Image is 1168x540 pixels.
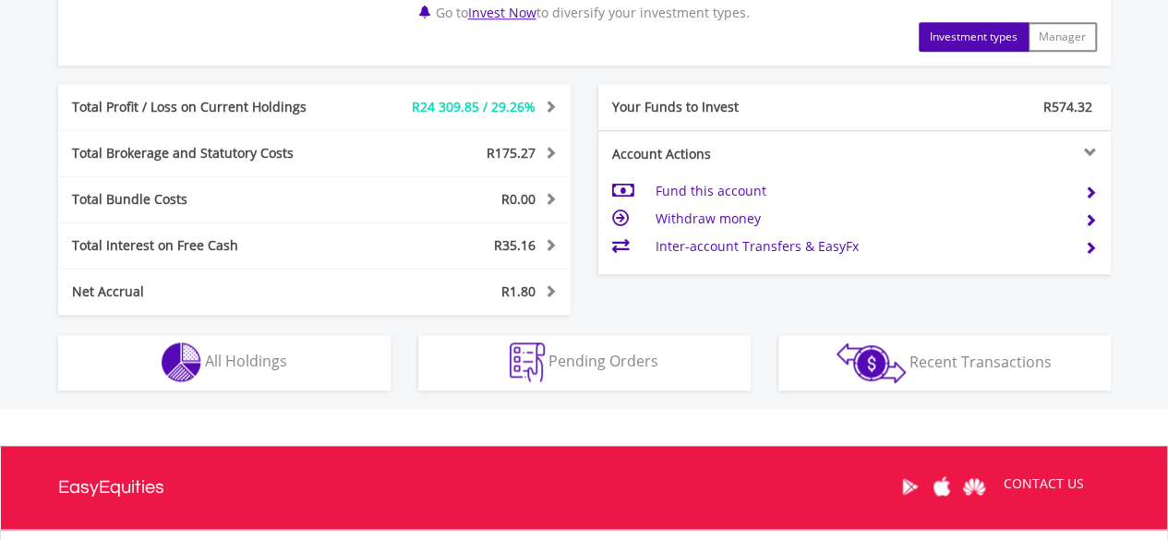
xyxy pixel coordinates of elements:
[991,458,1097,510] a: CONTACT US
[58,190,357,209] div: Total Bundle Costs
[58,98,357,116] div: Total Profit / Loss on Current Holdings
[501,190,536,208] span: R0.00
[487,144,536,162] span: R175.27
[655,233,1069,260] td: Inter-account Transfers & EasyFx
[510,342,545,382] img: pending_instructions-wht.png
[598,145,855,163] div: Account Actions
[909,351,1052,371] span: Recent Transactions
[58,335,391,390] button: All Holdings
[926,458,958,515] a: Apple
[205,351,287,371] span: All Holdings
[1028,22,1097,52] button: Manager
[655,205,1069,233] td: Withdraw money
[412,98,536,115] span: R24 309.85 / 29.26%
[162,342,201,382] img: holdings-wht.png
[837,342,906,383] img: transactions-zar-wht.png
[501,282,536,300] span: R1.80
[418,335,751,390] button: Pending Orders
[958,458,991,515] a: Huawei
[919,22,1029,52] button: Investment types
[598,98,855,116] div: Your Funds to Invest
[1043,98,1092,115] span: R574.32
[894,458,926,515] a: Google Play
[494,236,536,254] span: R35.16
[655,177,1069,205] td: Fund this account
[58,236,357,255] div: Total Interest on Free Cash
[58,446,164,529] a: EasyEquities
[58,144,357,162] div: Total Brokerage and Statutory Costs
[548,351,658,371] span: Pending Orders
[58,282,357,301] div: Net Accrual
[468,4,536,21] a: Invest Now
[778,335,1111,390] button: Recent Transactions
